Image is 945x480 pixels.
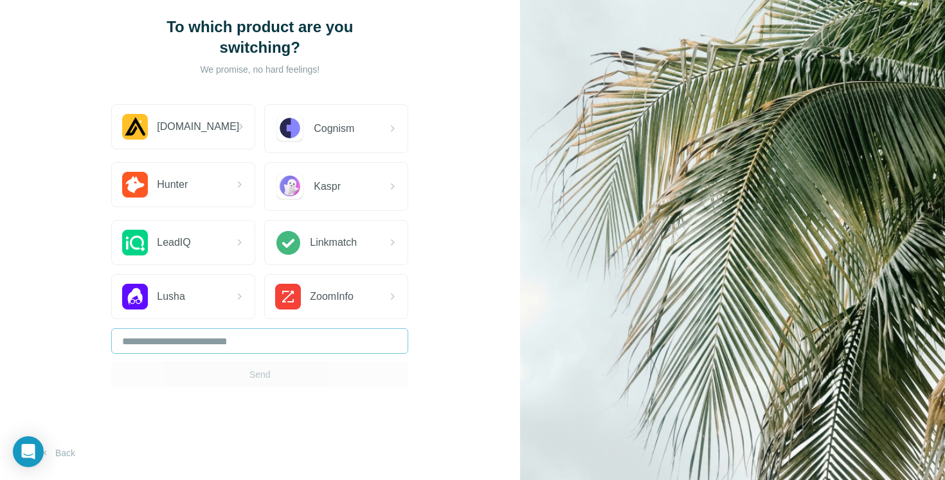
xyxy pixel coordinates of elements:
[157,289,185,304] span: Lusha
[275,172,305,201] img: Kaspr Logo
[122,172,148,198] img: Hunter.io Logo
[13,436,44,467] div: Open Intercom Messenger
[122,114,148,140] img: Apollo.io Logo
[275,114,305,143] img: Cognism Logo
[131,63,388,76] p: We promise, no hard feelings!
[310,289,354,304] span: ZoomInfo
[314,121,354,136] span: Cognism
[157,177,188,192] span: Hunter
[157,235,190,250] span: LeadIQ
[275,230,301,255] img: Linkmatch Logo
[122,284,148,309] img: Lusha Logo
[310,235,357,250] span: Linkmatch
[131,17,388,58] h1: To which product are you switching?
[157,119,239,134] span: [DOMAIN_NAME]
[31,441,84,465] button: Back
[314,179,341,194] span: Kaspr
[122,230,148,255] img: LeadIQ Logo
[275,284,301,309] img: ZoomInfo Logo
